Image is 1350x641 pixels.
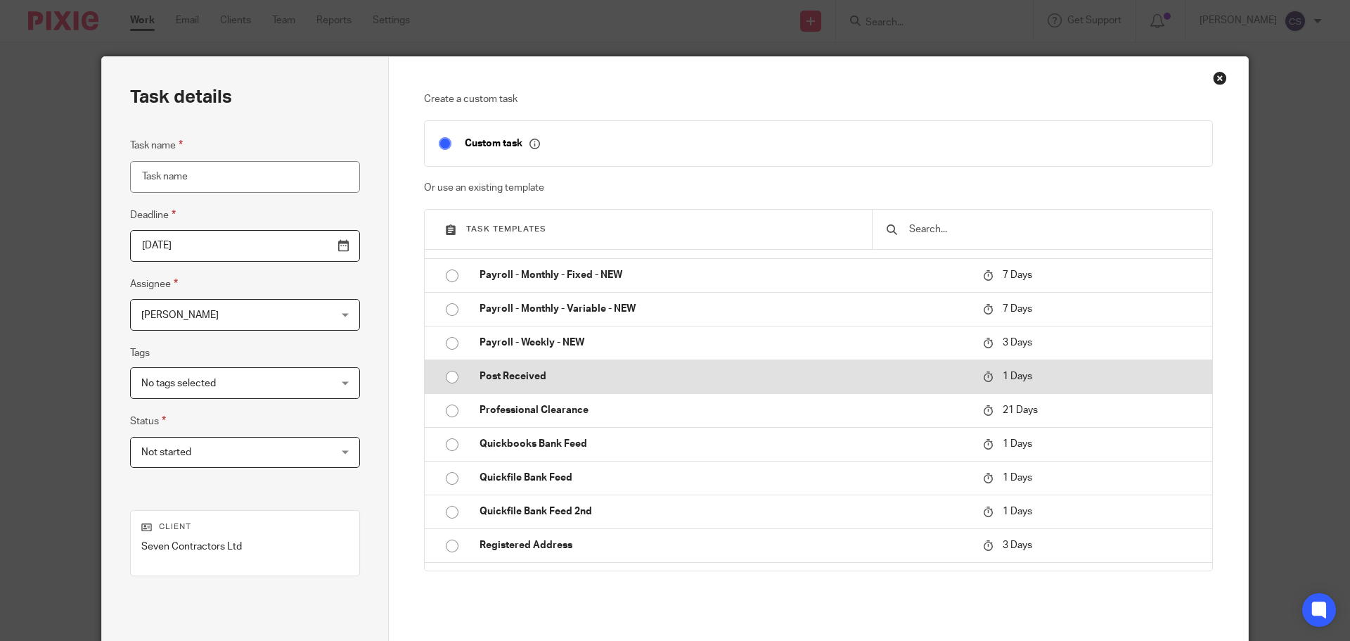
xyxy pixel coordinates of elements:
[130,276,178,292] label: Assignee
[424,92,1214,106] p: Create a custom task
[1003,540,1032,550] span: 3 Days
[141,448,191,457] span: Not started
[130,207,176,223] label: Deadline
[1003,473,1032,483] span: 1 Days
[1003,439,1032,449] span: 1 Days
[1213,71,1227,85] div: Close this dialog window
[480,369,969,383] p: Post Received
[141,379,216,388] span: No tags selected
[130,346,150,360] label: Tags
[141,521,349,533] p: Client
[480,268,969,282] p: Payroll - Monthly - Fixed - NEW
[480,302,969,316] p: Payroll - Monthly - Variable - NEW
[1003,507,1032,516] span: 1 Days
[1003,270,1032,280] span: 7 Days
[480,504,969,519] p: Quickfile Bank Feed 2nd
[424,181,1214,195] p: Or use an existing template
[141,310,219,320] span: [PERSON_NAME]
[480,538,969,552] p: Registered Address
[130,137,183,153] label: Task name
[1003,304,1032,314] span: 7 Days
[141,540,349,554] p: Seven Contractors Ltd
[908,222,1198,237] input: Search...
[130,161,360,193] input: Task name
[480,437,969,451] p: Quickbooks Bank Feed
[480,471,969,485] p: Quickfile Bank Feed
[1003,405,1038,415] span: 21 Days
[130,85,232,109] h2: Task details
[130,413,166,429] label: Status
[466,225,546,233] span: Task templates
[1003,372,1032,381] span: 1 Days
[130,230,360,262] input: Pick a date
[480,403,969,417] p: Professional Clearance
[480,336,969,350] p: Payroll - Weekly - NEW
[465,137,540,150] p: Custom task
[1003,338,1032,348] span: 3 Days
